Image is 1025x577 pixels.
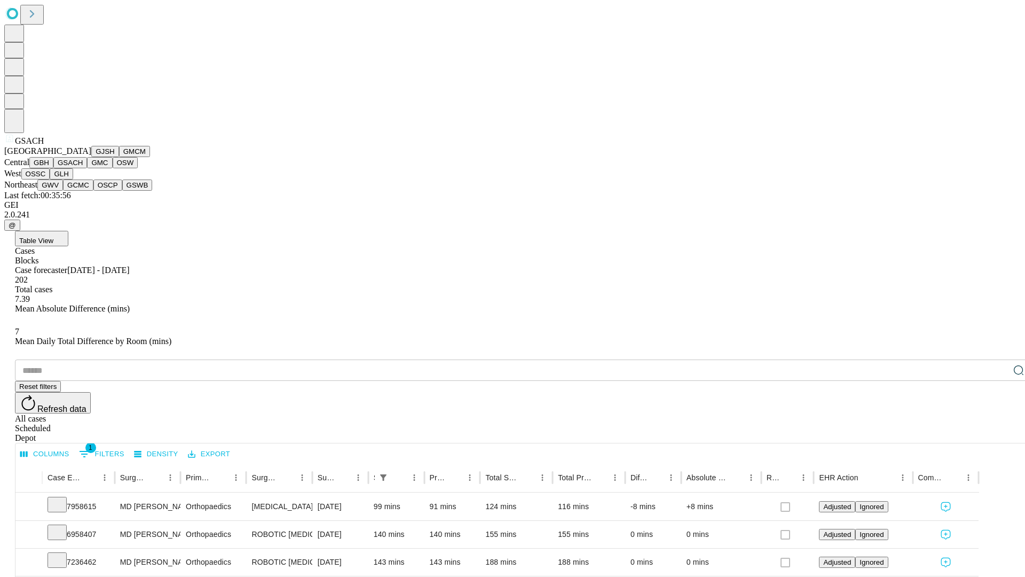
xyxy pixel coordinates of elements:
[120,473,147,482] div: Surgeon Name
[120,549,175,576] div: MD [PERSON_NAME]
[462,470,477,485] button: Menu
[97,470,112,485] button: Menu
[18,446,72,463] button: Select columns
[630,521,676,548] div: 0 mins
[558,549,620,576] div: 188 mins
[21,168,50,180] button: OSSC
[37,404,86,414] span: Refresh data
[228,470,243,485] button: Menu
[19,237,53,245] span: Table View
[4,200,1021,210] div: GEI
[21,526,37,544] button: Expand
[15,294,30,303] span: 7.39
[855,501,888,512] button: Ignored
[374,521,419,548] div: 140 mins
[376,470,391,485] div: 1 active filter
[15,381,61,392] button: Reset filters
[15,304,130,313] span: Mean Absolute Difference (mins)
[351,470,366,485] button: Menu
[186,493,241,520] div: Orthopaedics
[148,470,163,485] button: Sort
[630,493,676,520] div: -8 mins
[558,493,620,520] div: 116 mins
[186,521,241,548] div: Orthopaedics
[37,180,63,191] button: GWV
[374,493,419,520] div: 99 mins
[4,220,20,231] button: @
[85,442,96,453] span: 1
[860,470,874,485] button: Sort
[819,557,855,568] button: Adjusted
[374,473,375,482] div: Scheduled In Room Duration
[15,266,67,275] span: Case forecaster
[374,549,419,576] div: 143 mins
[558,521,620,548] div: 155 mins
[687,473,728,482] div: Absolute Difference
[163,470,178,485] button: Menu
[50,168,73,180] button: GLH
[819,529,855,540] button: Adjusted
[687,549,756,576] div: 0 mins
[15,275,28,284] span: 202
[318,473,335,482] div: Surgery Date
[918,473,945,482] div: Comments
[48,521,109,548] div: 6958407
[63,180,93,191] button: GCMC
[48,473,81,482] div: Case Epic Id
[961,470,976,485] button: Menu
[796,470,811,485] button: Menu
[729,470,744,485] button: Sort
[119,146,150,157] button: GMCM
[4,169,21,178] span: West
[251,549,306,576] div: ROBOTIC [MEDICAL_DATA] KNEE TOTAL
[29,157,53,168] button: GBH
[687,521,756,548] div: 0 mins
[819,473,858,482] div: EHR Action
[649,470,664,485] button: Sort
[946,470,961,485] button: Sort
[819,501,855,512] button: Adjusted
[823,503,851,511] span: Adjusted
[855,529,888,540] button: Ignored
[485,521,547,548] div: 155 mins
[9,221,16,229] span: @
[447,470,462,485] button: Sort
[280,470,295,485] button: Sort
[19,383,57,391] span: Reset filters
[430,493,475,520] div: 91 mins
[823,531,851,539] span: Adjusted
[4,146,91,155] span: [GEOGRAPHIC_DATA]
[113,157,138,168] button: OSW
[407,470,422,485] button: Menu
[15,231,68,246] button: Table View
[48,549,109,576] div: 7236462
[122,180,153,191] button: GSWB
[318,493,363,520] div: [DATE]
[630,473,648,482] div: Difference
[430,549,475,576] div: 143 mins
[251,493,306,520] div: [MEDICAL_DATA] [MEDICAL_DATA]
[214,470,228,485] button: Sort
[485,549,547,576] div: 188 mins
[15,285,52,294] span: Total cases
[860,531,884,539] span: Ignored
[767,473,780,482] div: Resolved in EHR
[4,191,71,200] span: Last fetch: 00:35:56
[4,210,1021,220] div: 2.0.241
[48,493,109,520] div: 7958615
[21,553,37,572] button: Expand
[895,470,910,485] button: Menu
[4,180,37,189] span: Northeast
[91,146,119,157] button: GJSH
[430,473,447,482] div: Predicted In Room Duration
[608,470,622,485] button: Menu
[687,493,756,520] div: +8 mins
[251,521,306,548] div: ROBOTIC [MEDICAL_DATA] KNEE TOTAL
[336,470,351,485] button: Sort
[186,549,241,576] div: Orthopaedics
[318,549,363,576] div: [DATE]
[185,446,233,463] button: Export
[53,157,87,168] button: GSACH
[4,158,29,167] span: Central
[630,549,676,576] div: 0 mins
